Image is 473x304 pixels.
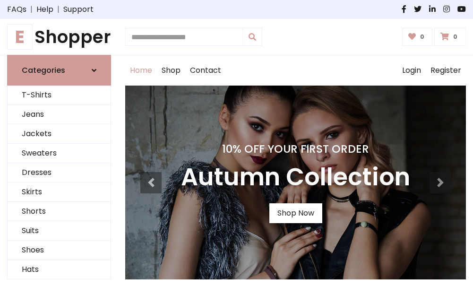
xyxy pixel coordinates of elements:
[434,28,466,46] a: 0
[53,4,63,15] span: |
[418,33,427,41] span: 0
[402,28,433,46] a: 0
[181,163,410,192] h3: Autumn Collection
[7,4,26,15] a: FAQs
[8,124,111,144] a: Jackets
[157,55,185,86] a: Shop
[8,144,111,163] a: Sweaters
[7,26,111,47] h1: Shopper
[63,4,94,15] a: Support
[7,26,111,47] a: EShopper
[7,24,33,50] span: E
[185,55,226,86] a: Contact
[7,55,111,86] a: Categories
[125,55,157,86] a: Home
[8,182,111,202] a: Skirts
[8,105,111,124] a: Jeans
[8,221,111,241] a: Suits
[26,4,36,15] span: |
[269,203,322,223] a: Shop Now
[8,260,111,279] a: Hats
[36,4,53,15] a: Help
[181,142,410,156] h4: 10% Off Your First Order
[426,55,466,86] a: Register
[8,202,111,221] a: Shorts
[8,241,111,260] a: Shoes
[8,86,111,105] a: T-Shirts
[22,66,65,75] h6: Categories
[397,55,426,86] a: Login
[8,163,111,182] a: Dresses
[451,33,460,41] span: 0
